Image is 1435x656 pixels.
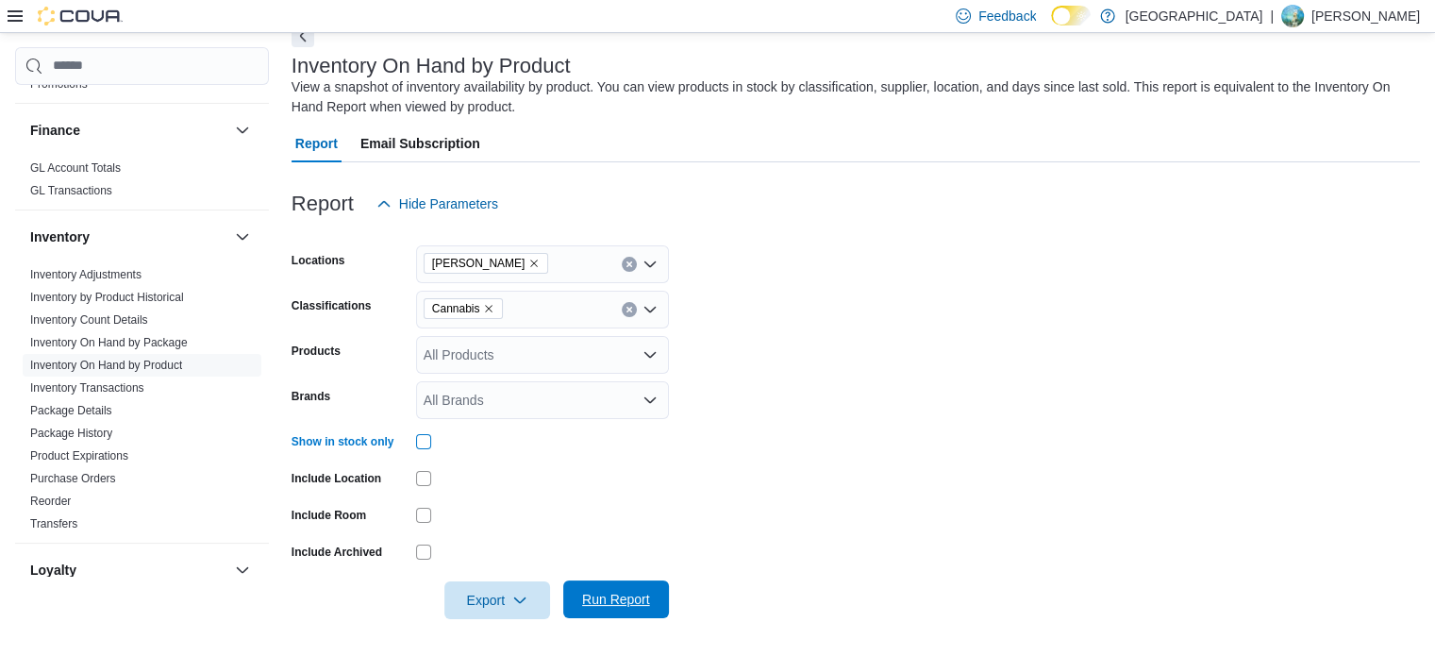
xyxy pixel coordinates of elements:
a: Inventory Transactions [30,381,144,395]
h3: Finance [30,121,80,140]
button: Finance [30,121,227,140]
span: Aurora Cannabis [424,253,549,274]
img: Cova [38,7,123,25]
span: Transfers [30,516,77,531]
span: [PERSON_NAME] [432,254,526,273]
button: Open list of options [642,347,658,362]
button: Hide Parameters [369,185,506,223]
h3: Inventory On Hand by Product [292,55,571,77]
span: Report [295,125,338,162]
a: GL Transactions [30,184,112,197]
span: Feedback [978,7,1036,25]
a: GL Account Totals [30,161,121,175]
label: Include Archived [292,545,382,560]
button: Next [292,25,314,47]
h3: Loyalty [30,561,76,580]
button: Run Report [563,580,669,618]
button: Open list of options [642,257,658,272]
span: Hide Parameters [399,194,498,213]
span: Inventory Adjustments [30,267,142,282]
span: Product Expirations [30,448,128,463]
label: Classifications [292,298,372,313]
span: Export [456,581,539,619]
a: Inventory On Hand by Product [30,359,182,372]
h3: Inventory [30,227,90,246]
label: Locations [292,253,345,268]
button: Inventory [231,226,254,248]
label: Brands [292,389,330,404]
span: Reorder [30,494,71,509]
span: Inventory On Hand by Package [30,335,188,350]
button: Open list of options [642,302,658,317]
button: Clear input [622,302,637,317]
span: Package History [30,426,112,441]
div: Finance [15,157,269,210]
input: Dark Mode [1051,6,1091,25]
a: Inventory On Hand by Package [30,336,188,349]
label: Include Location [292,471,381,486]
span: Package Details [30,403,112,418]
span: Purchase Orders [30,471,116,486]
a: Purchase Orders [30,472,116,485]
span: GL Account Totals [30,160,121,176]
button: Inventory [30,227,227,246]
a: Inventory Count Details [30,313,148,327]
button: Open list of options [642,393,658,408]
label: Products [292,344,341,359]
span: Cannabis [432,299,480,318]
p: [PERSON_NAME] [1311,5,1420,27]
span: Email Subscription [360,125,480,162]
p: | [1270,5,1274,27]
button: Remove Cannabis from selection in this group [483,303,494,314]
span: Run Report [582,590,650,609]
button: Export [444,581,550,619]
label: Include Room [292,508,366,523]
a: Package Details [30,404,112,417]
label: Show in stock only [292,434,394,449]
div: Natalie Frost [1281,5,1304,27]
a: Inventory Adjustments [30,268,142,281]
div: Inventory [15,263,269,543]
button: Loyalty [231,559,254,581]
a: Inventory by Product Historical [30,291,184,304]
a: Package History [30,427,112,440]
button: Remove Aurora Cannabis from selection in this group [528,258,540,269]
span: Dark Mode [1051,25,1052,26]
span: Cannabis [424,298,504,319]
h3: Report [292,193,354,215]
button: Clear input [622,257,637,272]
a: Transfers [30,517,77,530]
span: Inventory On Hand by Product [30,358,182,373]
a: Product Expirations [30,449,128,463]
span: Inventory Transactions [30,380,144,395]
span: GL Transactions [30,183,112,198]
a: Reorder [30,495,71,508]
div: View a snapshot of inventory availability by product. You can view products in stock by classific... [292,77,1410,117]
button: Finance [231,119,254,142]
span: Inventory by Product Historical [30,290,184,305]
p: [GEOGRAPHIC_DATA] [1125,5,1262,27]
button: Loyalty [30,561,227,580]
span: Inventory Count Details [30,312,148,328]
